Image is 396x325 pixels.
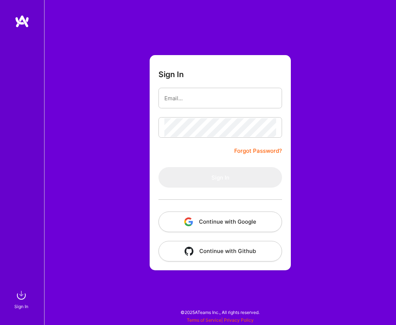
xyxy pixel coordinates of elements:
a: Terms of Service [187,317,221,323]
input: Email... [164,89,276,108]
img: icon [184,217,193,226]
a: Privacy Policy [224,317,254,323]
h3: Sign In [158,70,184,79]
a: Forgot Password? [234,147,282,155]
div: © 2025 ATeams Inc., All rights reserved. [44,303,396,321]
img: sign in [14,288,29,303]
button: Continue with Github [158,241,282,261]
a: sign inSign In [15,288,29,310]
button: Continue with Google [158,212,282,232]
img: icon [185,247,193,256]
button: Sign In [158,167,282,188]
div: Sign In [14,303,28,310]
img: logo [15,15,29,28]
span: | [187,317,254,323]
